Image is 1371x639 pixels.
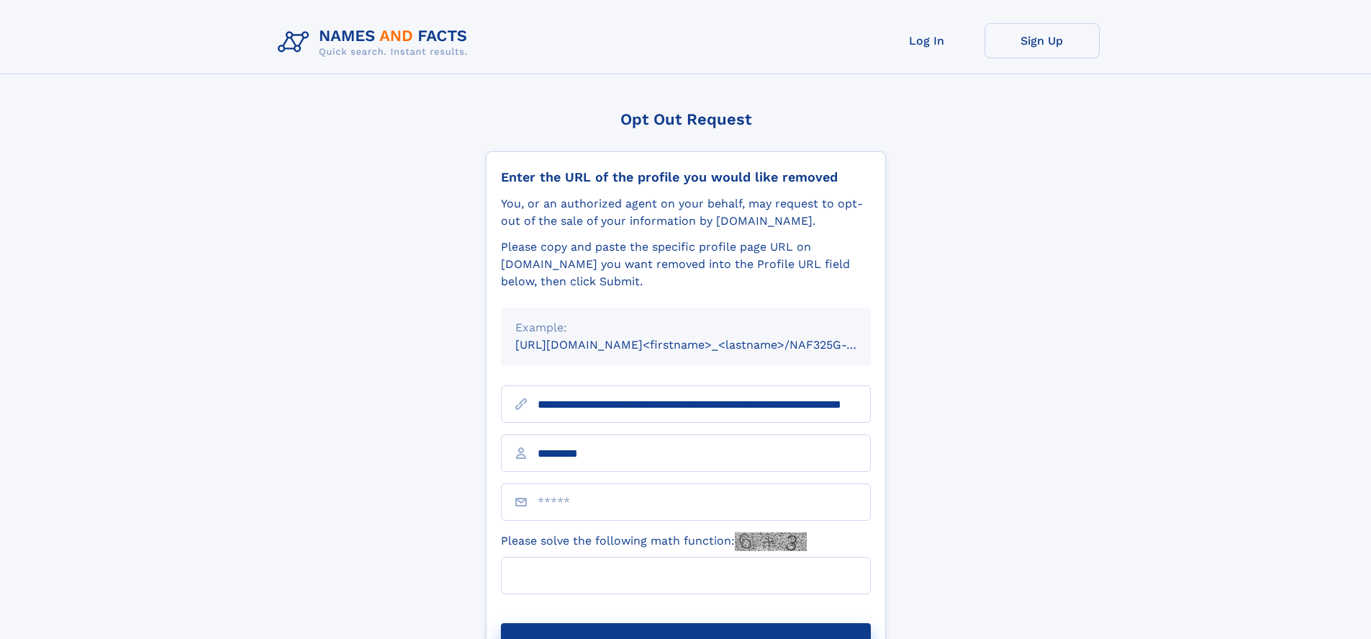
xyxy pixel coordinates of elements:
[985,23,1100,58] a: Sign Up
[501,238,871,290] div: Please copy and paste the specific profile page URL on [DOMAIN_NAME] you want removed into the Pr...
[501,195,871,230] div: You, or an authorized agent on your behalf, may request to opt-out of the sale of your informatio...
[486,110,886,128] div: Opt Out Request
[515,338,898,352] small: [URL][DOMAIN_NAME]<firstname>_<lastname>/NAF325G-xxxxxxxx
[869,23,985,58] a: Log In
[515,319,856,336] div: Example:
[272,23,479,62] img: Logo Names and Facts
[501,169,871,185] div: Enter the URL of the profile you would like removed
[501,532,807,551] label: Please solve the following math function:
